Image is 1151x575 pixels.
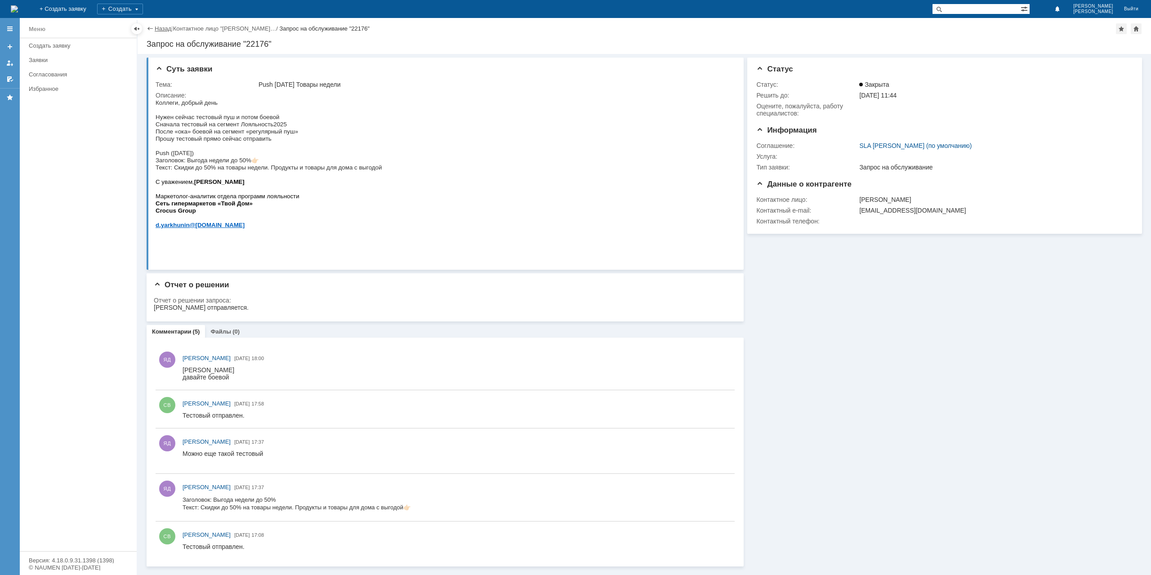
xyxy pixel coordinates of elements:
span: Закрыта [859,81,889,88]
div: (0) [232,328,240,335]
a: Согласования [25,67,135,81]
div: Описание: [156,92,731,99]
a: [PERSON_NAME] [183,354,231,363]
span: 17:08 [252,532,264,538]
a: [PERSON_NAME] [183,399,231,408]
span: Расширенный поиск [1021,4,1030,13]
div: Избранное [29,85,121,92]
a: Мои согласования [3,72,17,86]
span: Суть заявки [156,65,212,73]
span: [PERSON_NAME] [183,484,231,490]
span: [PERSON_NAME] [183,400,231,407]
div: Запрос на обслуживание [859,164,1127,171]
span: [PERSON_NAME] [1073,9,1113,14]
div: Услуга: [756,153,857,160]
span: [DATE] [234,485,250,490]
span: Group [22,108,40,115]
span: 👉🏻 [221,9,228,15]
span: [DATE] [234,532,250,538]
div: Заявки [29,57,131,63]
a: Создать заявку [3,40,17,54]
b: [PERSON_NAME] [39,80,89,86]
div: (5) [193,328,200,335]
div: Создать заявку [29,42,131,49]
div: Решить до: [756,92,857,99]
a: Перейти на домашнюю страницу [11,5,18,13]
div: Oцените, пожалуйста, работу специалистов: [756,103,857,117]
div: Добавить в избранное [1116,23,1127,34]
a: Контактное лицо "[PERSON_NAME]… [173,25,277,32]
a: Заявки [25,53,135,67]
div: [PERSON_NAME] [859,196,1127,203]
span: [PERSON_NAME] [183,438,231,445]
span: [PERSON_NAME] [1073,4,1113,9]
div: Сделать домашней страницей [1131,23,1142,34]
div: Тип заявки: [756,164,857,171]
a: [PERSON_NAME] [183,437,231,446]
a: SLA [PERSON_NAME] (по умолчанию) [859,142,972,149]
span: [PERSON_NAME] [183,531,231,538]
span: Информация [756,126,816,134]
span: Отчет о решении [154,281,229,289]
div: Запрос на обслуживание "22176" [279,25,370,32]
span: [DATE] [234,439,250,445]
div: Контактное лицо: [756,196,857,203]
a: Комментарии [152,328,192,335]
span: Статус [756,65,793,73]
div: Тема: [156,81,257,88]
span: @[DOMAIN_NAME] [34,123,89,129]
div: Версия: 4.18.0.9.31.1398 (1398) [29,557,128,563]
span: [PERSON_NAME] [183,355,231,361]
div: Контактный телефон: [756,218,857,225]
span: 👉🏻 [96,58,103,65]
img: logo [11,5,18,13]
span: [DATE] [234,356,250,361]
a: Файлы [210,328,231,335]
span: 17:37 [252,485,264,490]
span: Данные о контрагенте [756,180,852,188]
a: [PERSON_NAME] [183,483,231,492]
div: Создать [97,4,143,14]
div: Контактный e-mail: [756,207,857,214]
div: Запрос на обслуживание "22176" [147,40,1142,49]
a: Мои заявки [3,56,17,70]
div: Согласования [29,71,131,78]
div: Соглашение: [756,142,857,149]
span: 18:00 [252,356,264,361]
div: Скрыть меню [131,23,142,34]
div: © NAUMEN [DATE]-[DATE] [29,565,128,571]
div: | [171,25,173,31]
div: Отчет о решении запроса: [154,297,731,304]
div: Меню [29,24,45,35]
div: Статус: [756,81,857,88]
span: [DATE] 11:44 [859,92,897,99]
div: Push [DATE] Товары недели [259,81,729,88]
a: Назад [155,25,171,32]
div: [EMAIL_ADDRESS][DOMAIN_NAME] [859,207,1127,214]
span: 17:37 [252,439,264,445]
span: [DATE] [234,401,250,406]
a: [PERSON_NAME] [183,530,231,539]
a: Создать заявку [25,39,135,53]
div: / [173,25,280,32]
span: 17:58 [252,401,264,406]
